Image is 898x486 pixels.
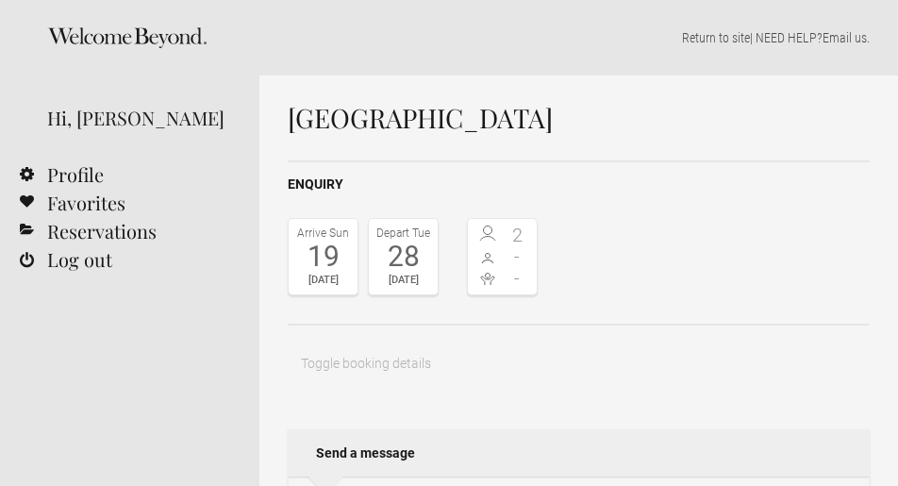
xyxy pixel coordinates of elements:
[288,175,870,194] h2: Enquiry
[288,104,870,132] h1: [GEOGRAPHIC_DATA]
[288,28,870,47] p: | NEED HELP? .
[682,30,750,45] a: Return to site
[293,224,353,243] div: Arrive Sun
[374,243,433,271] div: 28
[823,30,867,45] a: Email us
[503,226,533,244] span: 2
[293,243,353,271] div: 19
[47,104,231,132] div: Hi, [PERSON_NAME]
[374,271,433,290] div: [DATE]
[288,429,870,477] h2: Send a message
[293,271,353,290] div: [DATE]
[503,247,533,266] span: -
[374,224,433,243] div: Depart Tue
[503,269,533,288] span: -
[288,344,444,382] button: Toggle booking details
